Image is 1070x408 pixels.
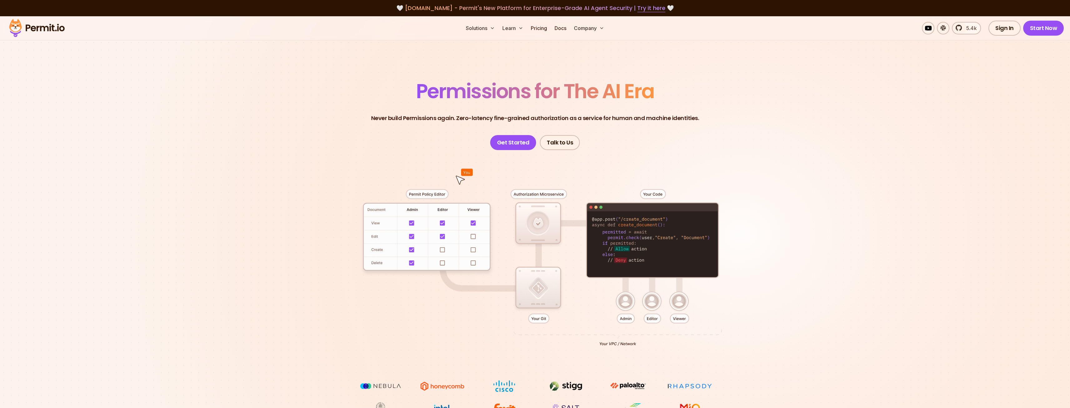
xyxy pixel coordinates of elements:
[416,77,654,105] span: Permissions for The AI Era
[15,4,1055,13] div: 🤍 🤍
[6,18,67,39] img: Permit logo
[463,22,497,34] button: Solutions
[1023,21,1064,36] a: Start Now
[500,22,526,34] button: Learn
[357,380,404,392] img: Nebula
[528,22,550,34] a: Pricing
[605,380,651,391] img: paloalto
[419,380,466,392] img: Honeycomb
[571,22,607,34] button: Company
[552,22,569,34] a: Docs
[481,380,528,392] img: Cisco
[490,135,536,150] a: Get Started
[963,24,977,32] span: 5.4k
[371,114,699,123] p: Never build Permissions again. Zero-latency fine-grained authorization as a service for human and...
[405,4,665,12] span: [DOMAIN_NAME] - Permit's New Platform for Enterprise-Grade AI Agent Security |
[540,135,580,150] a: Talk to Us
[666,380,713,392] img: Rhapsody Health
[637,4,665,12] a: Try it here
[988,21,1021,36] a: Sign In
[543,380,590,392] img: Stigg
[952,22,981,34] a: 5.4k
